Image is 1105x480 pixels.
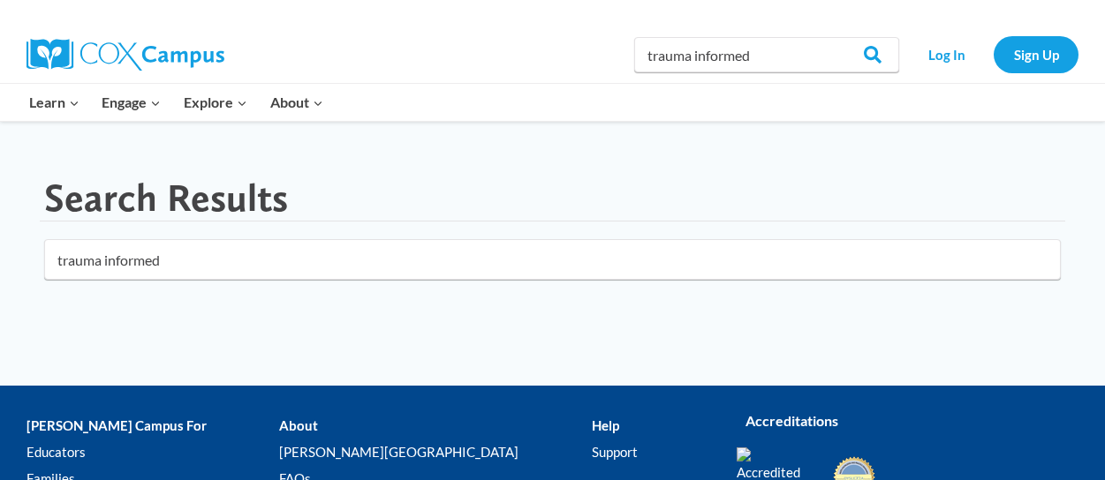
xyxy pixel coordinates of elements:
[26,39,224,71] img: Cox Campus
[908,36,1079,72] nav: Secondary Navigation
[592,439,710,465] a: Support
[994,36,1079,72] a: Sign Up
[184,91,247,114] span: Explore
[634,37,899,72] input: Search Cox Campus
[26,439,279,465] a: Educators
[279,439,591,465] a: [PERSON_NAME][GEOGRAPHIC_DATA]
[908,36,985,72] a: Log In
[102,91,161,114] span: Engage
[270,91,323,114] span: About
[29,91,79,114] span: Learn
[18,84,334,121] nav: Primary Navigation
[44,175,288,221] h1: Search Results
[745,412,838,429] strong: Accreditations
[44,239,1061,280] input: Search for...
